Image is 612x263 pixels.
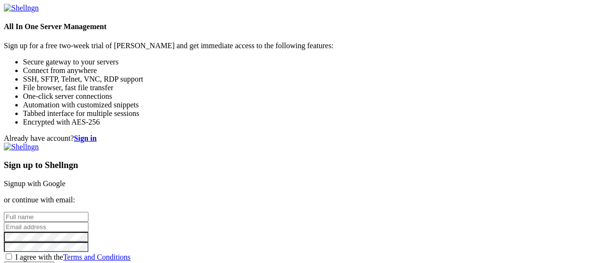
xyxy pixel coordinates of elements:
h3: Sign up to Shellngn [4,160,608,170]
p: or continue with email: [4,196,608,204]
li: Tabbed interface for multiple sessions [23,109,608,118]
li: SSH, SFTP, Telnet, VNC, RDP support [23,75,608,84]
img: Shellngn [4,143,39,151]
li: Automation with customized snippets [23,101,608,109]
a: Sign in [74,134,97,142]
a: Terms and Conditions [63,253,131,261]
input: I agree with theTerms and Conditions [6,253,12,260]
li: Connect from anywhere [23,66,608,75]
p: Sign up for a free two-week trial of [PERSON_NAME] and get immediate access to the following feat... [4,42,608,50]
li: Encrypted with AES-256 [23,118,608,126]
input: Full name [4,212,88,222]
li: One-click server connections [23,92,608,101]
li: File browser, fast file transfer [23,84,608,92]
span: I agree with the [15,253,131,261]
li: Secure gateway to your servers [23,58,608,66]
div: Already have account? [4,134,608,143]
h4: All In One Server Management [4,22,608,31]
img: Shellngn [4,4,39,12]
input: Email address [4,222,88,232]
a: Signup with Google [4,179,66,188]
